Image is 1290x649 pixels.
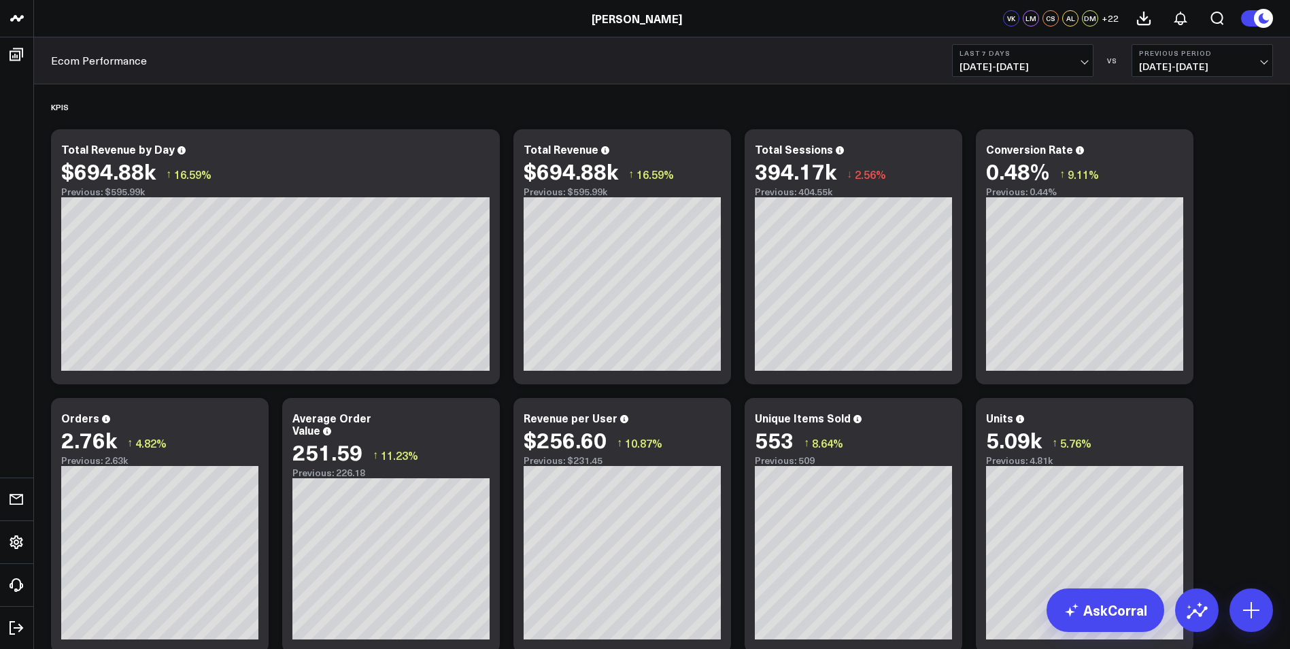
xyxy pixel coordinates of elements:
div: Previous: 0.44% [986,186,1183,197]
div: 394.17k [755,159,836,183]
div: Orders [61,410,99,425]
a: AskCorral [1047,588,1164,632]
div: CS [1042,10,1059,27]
div: DM [1082,10,1098,27]
div: Average Order Value [292,410,371,437]
div: $694.88k [61,159,156,183]
a: Ecom Performance [51,53,147,68]
div: AL [1062,10,1079,27]
div: 0.48% [986,159,1049,183]
div: Total Revenue by Day [61,142,175,156]
button: Previous Period[DATE]-[DATE] [1132,44,1273,77]
div: Units [986,410,1013,425]
span: ↑ [804,434,809,452]
span: 11.23% [381,448,418,463]
b: Previous Period [1139,49,1266,57]
span: 4.82% [135,435,167,450]
div: Previous: $595.99k [61,186,490,197]
div: Previous: $595.99k [524,186,721,197]
span: 16.59% [636,167,674,182]
b: Last 7 Days [960,49,1086,57]
div: 2.76k [61,427,117,452]
span: ↑ [617,434,622,452]
div: Previous: 509 [755,455,952,466]
div: VK [1003,10,1019,27]
span: [DATE] - [DATE] [1139,61,1266,72]
span: ↑ [628,165,634,183]
div: Unique Items Sold [755,410,851,425]
div: Total Sessions [755,142,833,156]
div: Previous: $231.45 [524,455,721,466]
span: 10.87% [625,435,662,450]
span: 16.59% [174,167,211,182]
div: KPIS [51,91,69,122]
span: 2.56% [855,167,886,182]
div: VS [1100,56,1125,65]
div: $256.60 [524,427,607,452]
button: +22 [1102,10,1119,27]
div: 553 [755,427,794,452]
span: ↑ [1052,434,1057,452]
span: 5.76% [1060,435,1091,450]
span: ↑ [373,446,378,464]
div: $694.88k [524,159,618,183]
span: ↑ [127,434,133,452]
span: + 22 [1102,14,1119,23]
span: ↑ [166,165,171,183]
span: ↓ [847,165,852,183]
a: [PERSON_NAME] [592,11,682,26]
div: Conversion Rate [986,142,1073,156]
span: 8.64% [812,435,843,450]
div: Previous: 226.18 [292,467,490,478]
div: 251.59 [292,439,362,464]
div: Revenue per User [524,410,617,425]
div: 5.09k [986,427,1042,452]
div: LM [1023,10,1039,27]
div: Total Revenue [524,142,598,156]
span: ↑ [1059,165,1065,183]
span: 9.11% [1068,167,1099,182]
div: Previous: 2.63k [61,455,258,466]
div: Previous: 404.55k [755,186,952,197]
button: Last 7 Days[DATE]-[DATE] [952,44,1093,77]
span: [DATE] - [DATE] [960,61,1086,72]
div: Previous: 4.81k [986,455,1183,466]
